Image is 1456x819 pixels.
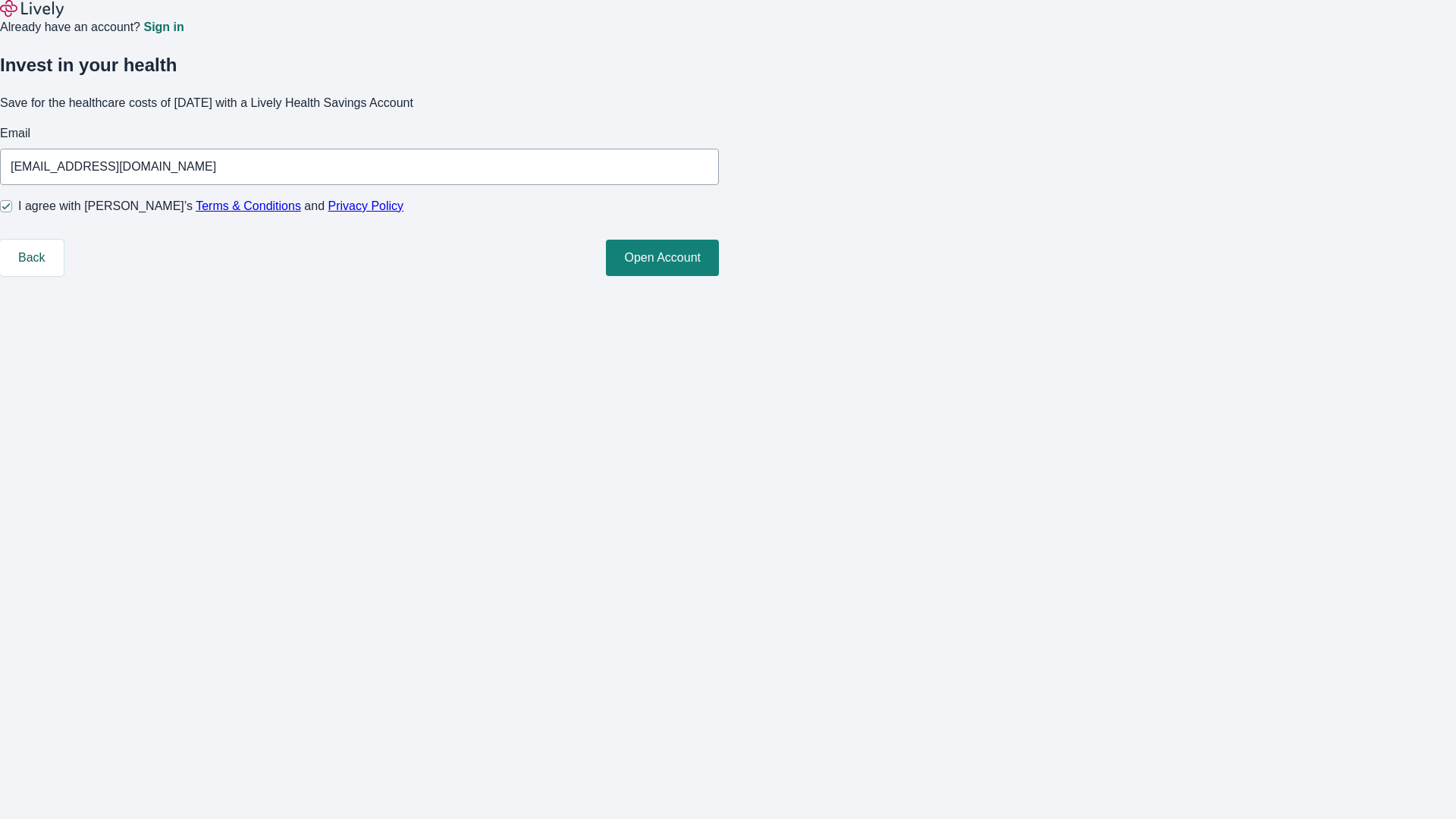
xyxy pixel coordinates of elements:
a: Privacy Policy [328,199,404,212]
span: I agree with [PERSON_NAME]’s and [18,197,403,215]
button: Open Account [606,240,719,276]
a: Sign in [143,21,184,33]
a: Terms & Conditions [196,199,301,212]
